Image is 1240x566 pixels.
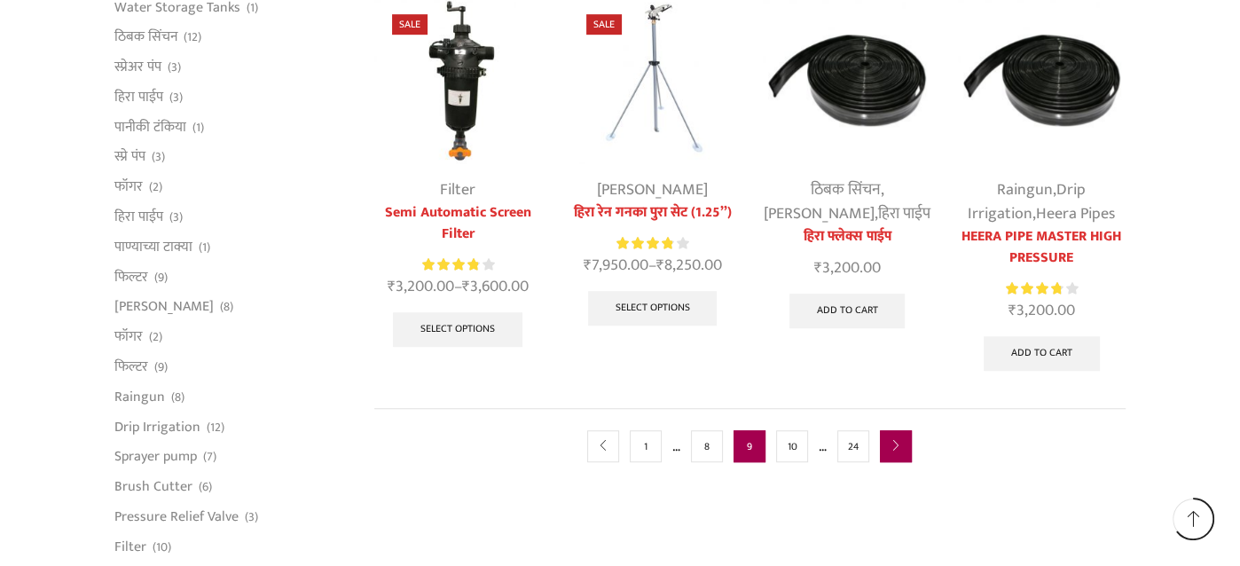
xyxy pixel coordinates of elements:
[169,208,183,226] span: (3)
[616,234,672,253] span: Rated out of 5
[388,273,454,300] bdi: 3,200.00
[656,252,664,279] span: ₹
[584,252,592,279] span: ₹
[184,28,201,46] span: (12)
[958,226,1126,269] a: HEERA PIPE MASTER HIGH PRESSURE
[586,14,622,35] span: Sale
[114,22,177,52] a: ठिबक सिंचन
[152,148,165,166] span: (3)
[584,252,648,279] bdi: 7,950.00
[374,202,542,245] a: Semi Automatic Screen Filter
[392,14,428,35] span: Sale
[245,508,258,526] span: (3)
[597,177,708,203] a: [PERSON_NAME]
[569,202,736,224] a: हिरा रेन गनका पुरा सेट (1.25”)
[968,177,1086,227] a: Drip Irrigation
[114,472,192,502] a: Brush Cutter
[616,234,688,253] div: Rated 3.86 out of 5
[171,389,184,406] span: (8)
[656,252,722,279] bdi: 8,250.00
[154,358,168,376] span: (9)
[168,59,181,76] span: (3)
[207,419,224,436] span: (12)
[114,112,186,142] a: पानीकी टंकिया
[114,381,165,412] a: Raingun
[958,178,1126,226] div: , ,
[764,200,875,227] a: [PERSON_NAME]
[691,430,723,462] a: Page 8
[388,273,396,300] span: ₹
[462,273,529,300] bdi: 3,600.00
[149,178,162,196] span: (2)
[1006,279,1062,298] span: Rated out of 5
[149,328,162,346] span: (2)
[734,430,765,462] span: Page 9
[374,408,1126,483] nav: Product Pagination
[114,531,146,562] a: Filter
[813,255,821,281] span: ₹
[114,322,143,352] a: फॉगर
[220,298,233,316] span: (8)
[440,177,475,203] a: Filter
[1006,279,1078,298] div: Rated 3.86 out of 5
[1008,297,1075,324] bdi: 3,200.00
[114,52,161,83] a: स्प्रेअर पंप
[153,538,171,556] span: (10)
[789,294,906,329] a: Add to cart: “हिरा फ्लेक्स पाईप”
[763,226,930,248] a: हिरा फ्लेक्स पाईप
[114,501,239,531] a: Pressure Relief Valve
[114,202,163,232] a: हिरा पाईप
[374,275,542,299] span: –
[114,142,145,172] a: स्प्रे पंप
[114,412,200,442] a: Drip Irrigation
[672,435,680,458] span: …
[819,435,827,458] span: …
[114,232,192,262] a: पाण्याच्या टाक्या
[810,177,880,203] a: ठिबक सिंचन
[837,430,869,462] a: Page 24
[763,178,930,226] div: , ,
[462,273,470,300] span: ₹
[114,292,214,322] a: [PERSON_NAME]
[984,336,1100,372] a: Add to cart: “HEERA PIPE MASTER HIGH PRESSURE”
[776,430,808,462] a: Page 10
[114,82,163,112] a: हिरा पाईप
[813,255,880,281] bdi: 3,200.00
[114,442,197,472] a: Sprayer pump
[1036,200,1115,227] a: Heera Pipes
[199,239,210,256] span: (1)
[114,262,148,292] a: फिल्टर
[997,177,1053,203] a: Raingun
[114,351,148,381] a: फिल्टर
[154,269,168,287] span: (9)
[1008,297,1016,324] span: ₹
[114,172,143,202] a: फॉगर
[199,478,212,496] span: (6)
[393,312,522,348] a: Select options for “Semi Automatic Screen Filter”
[569,254,736,278] span: –
[203,448,216,466] span: (7)
[422,255,494,274] div: Rated 3.92 out of 5
[588,291,718,326] a: Select options for “हिरा रेन गनका पुरा सेट (1.25'')”
[422,255,479,274] span: Rated out of 5
[169,89,183,106] span: (3)
[192,119,204,137] span: (1)
[630,430,662,462] a: Page 1
[878,200,930,227] a: हिरा पाईप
